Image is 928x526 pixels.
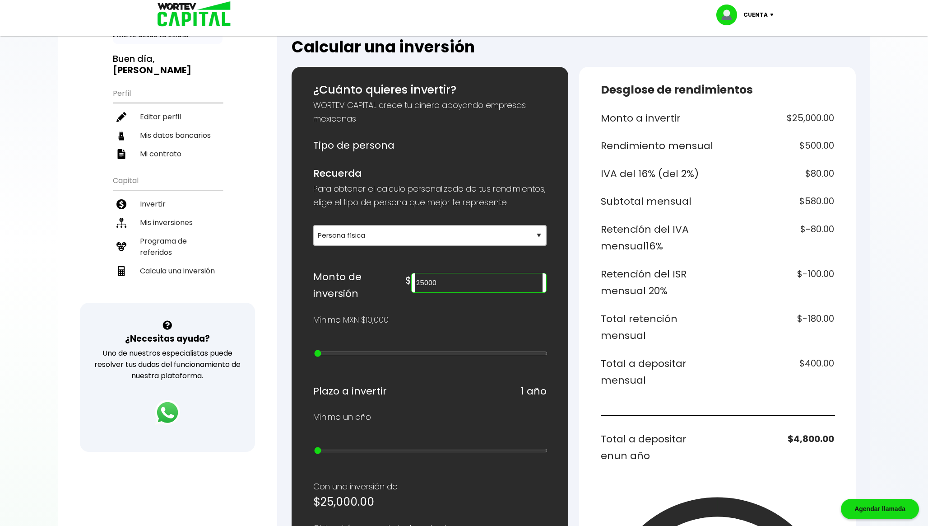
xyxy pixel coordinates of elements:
[155,400,180,425] img: logos_whatsapp-icon.242b2217.svg
[768,14,780,16] img: icon-down
[601,137,714,155] h6: Rendimiento mensual
[313,81,547,99] h5: ¿Cuánto quieres invertir?
[116,199,126,209] img: invertir-icon.b3b967d7.svg
[113,213,223,232] a: Mis inversiones
[721,110,835,127] h6: $25,000.00
[313,99,547,126] p: WORTEV CAPITAL crece tu dinero apoyando empresas mexicanas
[313,383,387,400] h6: Plazo a invertir
[313,410,371,424] p: Mínimo un año
[113,195,223,213] a: Invertir
[601,431,714,465] h6: Total a depositar en un año
[292,38,856,56] h2: Calcular una inversión
[313,137,547,154] h6: Tipo de persona
[113,83,223,163] ul: Perfil
[125,332,210,345] h3: ¿Necesitas ayuda?
[405,272,411,289] h6: $
[313,165,547,182] h6: Recuerda
[313,493,547,511] h5: $25,000.00
[721,221,835,255] h6: $-80.00
[721,165,835,183] h6: $80.00
[841,499,919,519] div: Agendar llamada
[116,149,126,159] img: contrato-icon.f2db500c.svg
[601,221,714,255] h6: Retención del IVA mensual 16%
[113,145,223,163] a: Mi contrato
[116,131,126,141] img: datos-icon.10cf9172.svg
[113,108,223,126] a: Editar perfil
[601,110,714,127] h6: Monto a invertir
[113,262,223,280] a: Calcula una inversión
[116,266,126,276] img: calculadora-icon.17d418c4.svg
[92,348,244,381] p: Uno de nuestros especialistas puede resolver tus dudas del funcionamiento de nuestra plataforma.
[721,193,835,210] h6: $580.00
[116,112,126,122] img: editar-icon.952d3147.svg
[113,126,223,145] a: Mis datos bancarios
[116,242,126,252] img: recomiendanos-icon.9b8e9327.svg
[601,165,714,183] h6: IVA del 16% (del 2%)
[116,218,126,228] img: inversiones-icon.6695dc30.svg
[721,266,835,300] h6: $-100.00
[601,266,714,300] h6: Retención del ISR mensual 20%
[716,5,743,25] img: profile-image
[721,137,835,155] h6: $500.00
[313,313,389,327] p: Mínimo MXN $10,000
[113,232,223,262] a: Programa de referidos
[113,64,191,76] b: [PERSON_NAME]
[521,383,547,400] h6: 1 año
[313,268,405,302] h6: Monto de inversión
[721,310,835,344] h6: $-180.00
[113,170,223,303] ul: Capital
[721,355,835,389] h6: $400.00
[721,431,835,465] h6: $4,800.00
[601,81,834,99] h5: Desglose de rendimientos
[313,480,547,493] p: Con una inversión de
[601,310,714,344] h6: Total retención mensual
[743,8,768,22] p: Cuenta
[601,193,714,210] h6: Subtotal mensual
[313,182,547,209] p: Para obtener el calculo personalizado de tus rendimientos, elige el tipo de persona que mejor te ...
[113,53,223,76] h3: Buen día,
[601,355,714,389] h6: Total a depositar mensual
